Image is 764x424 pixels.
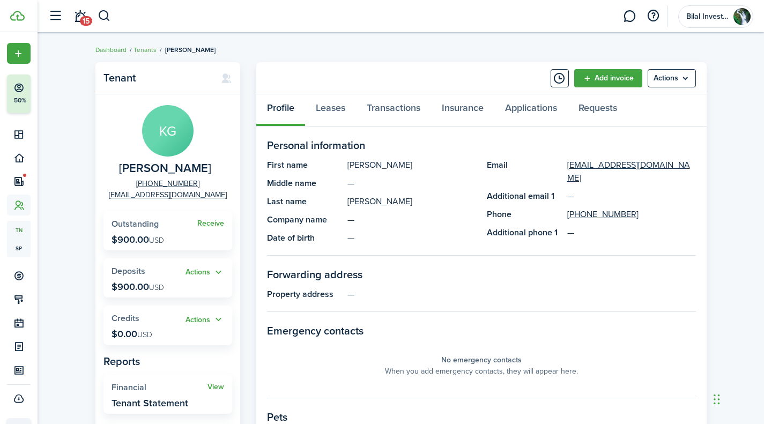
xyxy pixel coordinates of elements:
[197,219,224,228] a: Receive
[7,75,96,113] button: 50%
[136,178,199,189] a: [PHONE_NUMBER]
[385,366,578,377] panel-main-placeholder-description: When you add emergency contacts, they will appear here.
[98,7,111,25] button: Search
[574,69,642,87] a: Add invoice
[119,162,211,175] span: Kendra Griffin-Combs
[137,329,152,340] span: USD
[267,323,696,339] panel-main-section-title: Emergency contacts
[487,208,562,221] panel-main-title: Phone
[7,221,31,239] a: tn
[186,314,224,326] button: Actions
[186,266,224,279] button: Open menu
[356,94,431,127] a: Transactions
[13,96,27,105] p: 50%
[112,398,188,408] widget-stats-description: Tenant Statement
[103,72,210,84] panel-main-title: Tenant
[267,288,342,301] panel-main-title: Property address
[45,6,65,26] button: Open sidebar
[431,94,494,127] a: Insurance
[103,353,232,369] panel-main-subtitle: Reports
[149,235,164,246] span: USD
[441,354,522,366] panel-main-placeholder-title: No emergency contacts
[112,383,207,392] widget-stats-title: Financial
[149,282,164,293] span: USD
[568,94,628,127] a: Requests
[347,195,476,208] panel-main-description: [PERSON_NAME]
[347,213,476,226] panel-main-description: —
[267,213,342,226] panel-main-title: Company name
[267,137,696,153] panel-main-section-title: Personal information
[112,312,139,324] span: Credits
[142,105,194,157] avatar-text: KG
[551,69,569,87] button: Timeline
[109,189,227,200] a: [EMAIL_ADDRESS][DOMAIN_NAME]
[347,177,476,190] panel-main-description: —
[267,159,342,172] panel-main-title: First name
[347,159,476,172] panel-main-description: [PERSON_NAME]
[112,281,164,292] p: $900.00
[7,239,31,257] a: sp
[186,266,224,279] button: Actions
[619,3,640,30] a: Messaging
[7,43,31,64] button: Open menu
[267,195,342,208] panel-main-title: Last name
[487,190,562,203] panel-main-title: Additional email 1
[70,3,90,30] a: Notifications
[644,7,662,25] button: Open resource center
[267,177,342,190] panel-main-title: Middle name
[347,232,476,244] panel-main-description: —
[347,288,696,301] panel-main-description: —
[165,45,216,55] span: [PERSON_NAME]
[714,383,720,415] div: Drag
[710,373,764,424] iframe: Chat Widget
[494,94,568,127] a: Applications
[207,383,224,391] a: View
[133,45,157,55] a: Tenants
[267,266,696,282] panel-main-section-title: Forwarding address
[567,208,639,221] a: [PHONE_NUMBER]
[686,13,729,20] span: Bilal Investment Trust
[648,69,696,87] button: Open menu
[112,218,159,230] span: Outstanding
[80,16,92,26] span: 15
[112,234,164,245] p: $900.00
[186,314,224,326] button: Open menu
[567,159,696,184] a: [EMAIL_ADDRESS][DOMAIN_NAME]
[10,11,25,21] img: TenantCloud
[112,329,152,339] p: $0.00
[267,232,342,244] panel-main-title: Date of birth
[112,265,145,277] span: Deposits
[95,45,127,55] a: Dashboard
[305,94,356,127] a: Leases
[487,159,562,184] panel-main-title: Email
[733,8,751,25] img: Bilal Investment Trust
[648,69,696,87] menu-btn: Actions
[487,226,562,239] panel-main-title: Additional phone 1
